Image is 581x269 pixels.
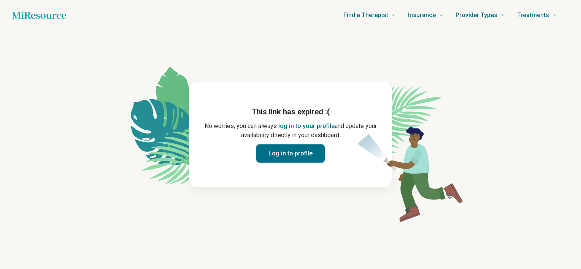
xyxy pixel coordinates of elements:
[456,10,497,21] span: Provider Types
[278,122,335,131] button: log in to your profile
[256,144,325,163] button: Log in to profile
[202,106,379,117] h1: This link has expired :(
[202,122,379,140] p: No worries, you can always and update your availability directly in your dashboard.
[408,10,436,21] span: Insurance
[517,10,549,21] span: Treatments
[12,8,66,23] a: Home page
[343,10,388,21] span: Find a Therapist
